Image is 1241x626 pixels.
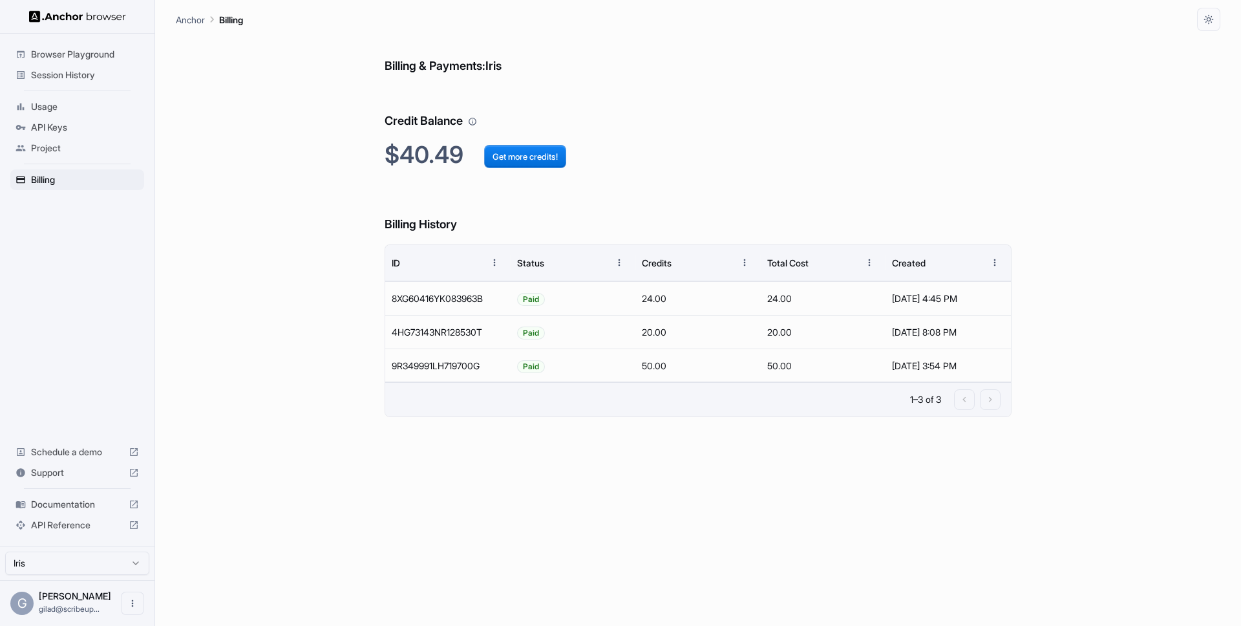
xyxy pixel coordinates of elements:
img: Anchor Logo [29,10,126,23]
div: Status [517,257,544,268]
div: Browser Playground [10,44,144,65]
button: Sort [960,251,983,274]
div: 9R349991LH719700G [385,349,511,382]
div: ID [392,257,400,268]
div: Project [10,138,144,158]
button: Sort [834,251,858,274]
span: Gilad Spitzer [39,590,111,601]
div: G [10,592,34,615]
div: [DATE] 8:08 PM [892,316,1004,349]
span: Documentation [31,498,123,511]
h6: Credit Balance [385,86,1012,131]
div: API Reference [10,515,144,535]
span: Session History [31,69,139,81]
div: 4HG73143NR128530T [385,315,511,349]
div: 20.00 [635,315,761,349]
div: 50.00 [761,349,886,382]
h6: Billing & Payments: Iris [385,31,1012,76]
span: gilad@scribeup.io [39,604,100,614]
span: API Keys [31,121,139,134]
h2: $40.49 [385,141,1012,169]
p: Billing [219,13,243,27]
div: Credits [642,257,672,268]
span: Paid [518,283,544,316]
div: Created [892,257,926,268]
div: Session History [10,65,144,85]
span: Project [31,142,139,155]
div: Schedule a demo [10,442,144,462]
span: Paid [518,316,544,349]
div: 20.00 [761,315,886,349]
div: Total Cost [767,257,809,268]
p: Anchor [176,13,205,27]
button: Sort [584,251,608,274]
span: Support [31,466,123,479]
button: Menu [483,251,506,274]
span: API Reference [31,519,123,532]
span: Usage [31,100,139,113]
div: Billing [10,169,144,190]
div: [DATE] 3:54 PM [892,349,1004,382]
div: API Keys [10,117,144,138]
svg: Your credit balance will be consumed as you use the API. Visit the usage page to view a breakdown... [468,117,477,126]
span: Browser Playground [31,48,139,61]
button: Menu [608,251,631,274]
button: Open menu [121,592,144,615]
p: 1–3 of 3 [910,393,941,406]
div: 24.00 [635,281,761,315]
div: 50.00 [635,349,761,382]
div: [DATE] 4:45 PM [892,282,1004,315]
nav: breadcrumb [176,12,243,27]
span: Paid [518,350,544,383]
h6: Billing History [385,189,1012,234]
button: Menu [733,251,756,274]
button: Sort [460,251,483,274]
button: Menu [858,251,881,274]
div: 8XG60416YK083963B [385,281,511,315]
button: Get more credits! [484,145,566,168]
div: Documentation [10,494,144,515]
div: Support [10,462,144,483]
div: Usage [10,96,144,117]
span: Schedule a demo [31,446,123,459]
button: Sort [710,251,733,274]
div: 24.00 [761,281,886,315]
span: Billing [31,173,139,186]
button: Menu [983,251,1006,274]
